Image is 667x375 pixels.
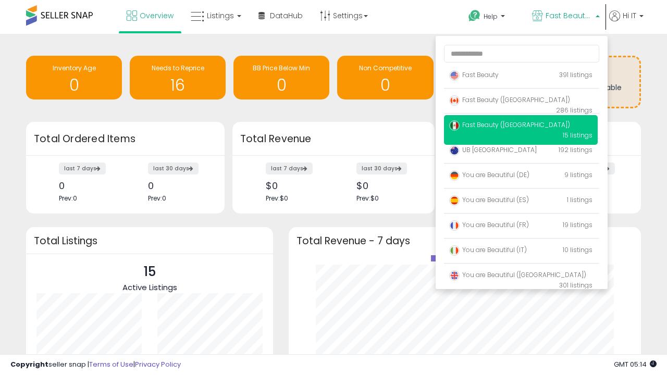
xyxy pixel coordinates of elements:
span: DataHub [270,10,303,21]
img: france.png [449,220,460,231]
label: last 7 days [266,162,313,174]
span: You are Beautiful (FR) [449,220,529,229]
span: Fast Beauty ([GEOGRAPHIC_DATA]) [449,120,570,129]
h1: 16 [135,77,220,94]
a: Inventory Age 0 [26,56,122,99]
strong: Copyright [10,359,48,369]
span: Active Listings [122,282,177,293]
span: Help [484,12,498,21]
span: Hi IT [623,10,636,21]
img: mexico.png [449,120,460,131]
img: spain.png [449,195,460,206]
div: 0 [148,180,206,191]
p: 15 [122,262,177,282]
h3: Total Revenue - 7 days [297,237,633,245]
img: italy.png [449,245,460,256]
span: 286 listings [556,106,592,115]
span: Prev: 0 [59,194,77,203]
span: UB [GEOGRAPHIC_DATA] [449,145,537,154]
a: BB Price Below Min 0 [233,56,329,99]
span: 19 listings [563,220,592,229]
div: 0 [59,180,117,191]
span: Fast Beauty ([GEOGRAPHIC_DATA]) [449,95,570,104]
span: You are Beautiful (DE) [449,170,529,179]
h3: Total Ordered Items [34,132,217,146]
label: last 30 days [356,162,407,174]
img: canada.png [449,95,460,106]
span: 391 listings [559,70,592,79]
span: Inventory Age [53,64,96,72]
label: last 7 days [59,162,106,174]
span: Fast Beauty ([GEOGRAPHIC_DATA]) [546,10,592,21]
a: Hi IT [609,10,644,34]
h1: 0 [31,77,117,94]
span: Prev: $0 [266,194,288,203]
a: Privacy Policy [135,359,181,369]
span: 2025-10-8 05:14 GMT [614,359,657,369]
img: usa.png [449,70,460,81]
label: last 30 days [148,162,199,174]
span: Fast Beauty [449,70,499,79]
i: Get Help [468,9,481,22]
a: Non Competitive 0 [337,56,433,99]
div: $0 [266,180,326,191]
span: Prev: 0 [148,194,166,203]
h1: 0 [239,77,324,94]
span: 1 listings [567,195,592,204]
span: You are Beautiful ([GEOGRAPHIC_DATA]) [449,270,586,279]
span: BB Price Below Min [253,64,310,72]
span: Non Competitive [359,64,412,72]
img: uk.png [449,270,460,281]
img: germany.png [449,170,460,181]
h1: 0 [342,77,428,94]
span: You are Beautiful (IT) [449,245,527,254]
span: Listings [207,10,234,21]
span: 10 listings [563,245,592,254]
a: Terms of Use [89,359,133,369]
div: $0 [356,180,416,191]
span: Needs to Reprice [152,64,204,72]
span: 9 listings [564,170,592,179]
span: 15 listings [563,131,592,140]
img: australia.png [449,145,460,156]
h3: Total Revenue [240,132,427,146]
a: Needs to Reprice 16 [130,56,226,99]
span: 301 listings [559,281,592,290]
a: Help [460,2,523,34]
span: 192 listings [559,145,592,154]
span: Overview [140,10,174,21]
span: Prev: $0 [356,194,379,203]
span: You are Beautiful (ES) [449,195,529,204]
h3: Total Listings [34,237,265,245]
div: seller snap | | [10,360,181,370]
